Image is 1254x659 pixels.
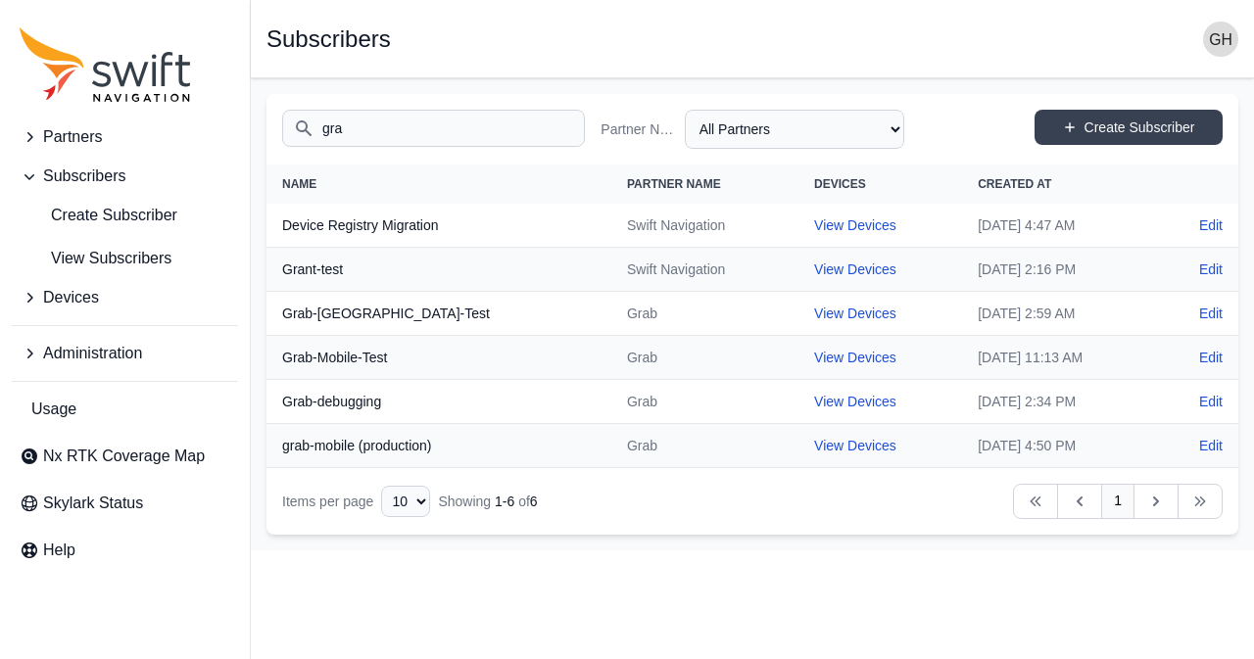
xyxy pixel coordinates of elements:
input: Search [282,110,585,147]
td: Grab [611,292,798,336]
td: Grab [611,424,798,468]
a: Edit [1199,215,1223,235]
a: View Devices [814,394,896,409]
a: View Devices [814,217,896,233]
a: Create Subscriber [12,196,238,235]
td: [DATE] 2:34 PM [962,380,1159,424]
h1: Subscribers [266,27,391,51]
th: Created At [962,165,1159,204]
button: Subscribers [12,157,238,196]
th: Grab-[GEOGRAPHIC_DATA]-Test [266,292,611,336]
span: 1 - 6 [495,494,514,509]
th: Name [266,165,611,204]
th: grab-mobile (production) [266,424,611,468]
a: View Devices [814,438,896,453]
span: Create Subscriber [20,204,177,227]
span: Skylark Status [43,492,143,515]
td: [DATE] 4:47 AM [962,204,1159,248]
td: [DATE] 2:59 AM [962,292,1159,336]
a: Nx RTK Coverage Map [12,437,238,476]
span: 6 [530,494,538,509]
button: Administration [12,334,238,373]
span: Items per page [282,494,373,509]
a: Edit [1199,348,1223,367]
span: Administration [43,342,142,365]
a: 1 [1101,484,1134,519]
td: [DATE] 2:16 PM [962,248,1159,292]
th: Grant-test [266,248,611,292]
button: Devices [12,278,238,317]
span: Partners [43,125,102,149]
td: [DATE] 11:13 AM [962,336,1159,380]
a: Help [12,531,238,570]
span: Help [43,539,75,562]
td: Grab [611,336,798,380]
select: Display Limit [381,486,430,517]
button: Partners [12,118,238,157]
th: Device Registry Migration [266,204,611,248]
label: Partner Name [601,119,676,139]
td: Grab [611,380,798,424]
a: View Devices [814,261,896,277]
th: Grab-debugging [266,380,611,424]
a: Edit [1199,304,1223,323]
span: Subscribers [43,165,125,188]
td: Swift Navigation [611,204,798,248]
a: Edit [1199,259,1223,279]
th: Partner Name [611,165,798,204]
span: View Subscribers [20,247,171,270]
span: Devices [43,286,99,309]
nav: Table navigation [266,468,1238,535]
span: Usage [31,398,76,421]
a: View Subscribers [12,239,238,278]
a: View Devices [814,350,896,365]
a: Edit [1199,436,1223,455]
select: Partner Name [685,110,904,149]
a: Skylark Status [12,484,238,523]
td: Swift Navigation [611,248,798,292]
a: Usage [12,390,238,429]
div: Showing of [438,492,537,511]
th: Grab-Mobile-Test [266,336,611,380]
th: Devices [798,165,962,204]
a: View Devices [814,306,896,321]
img: user photo [1203,22,1238,57]
td: [DATE] 4:50 PM [962,424,1159,468]
span: Nx RTK Coverage Map [43,445,205,468]
a: Edit [1199,392,1223,411]
a: Create Subscriber [1035,110,1223,145]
